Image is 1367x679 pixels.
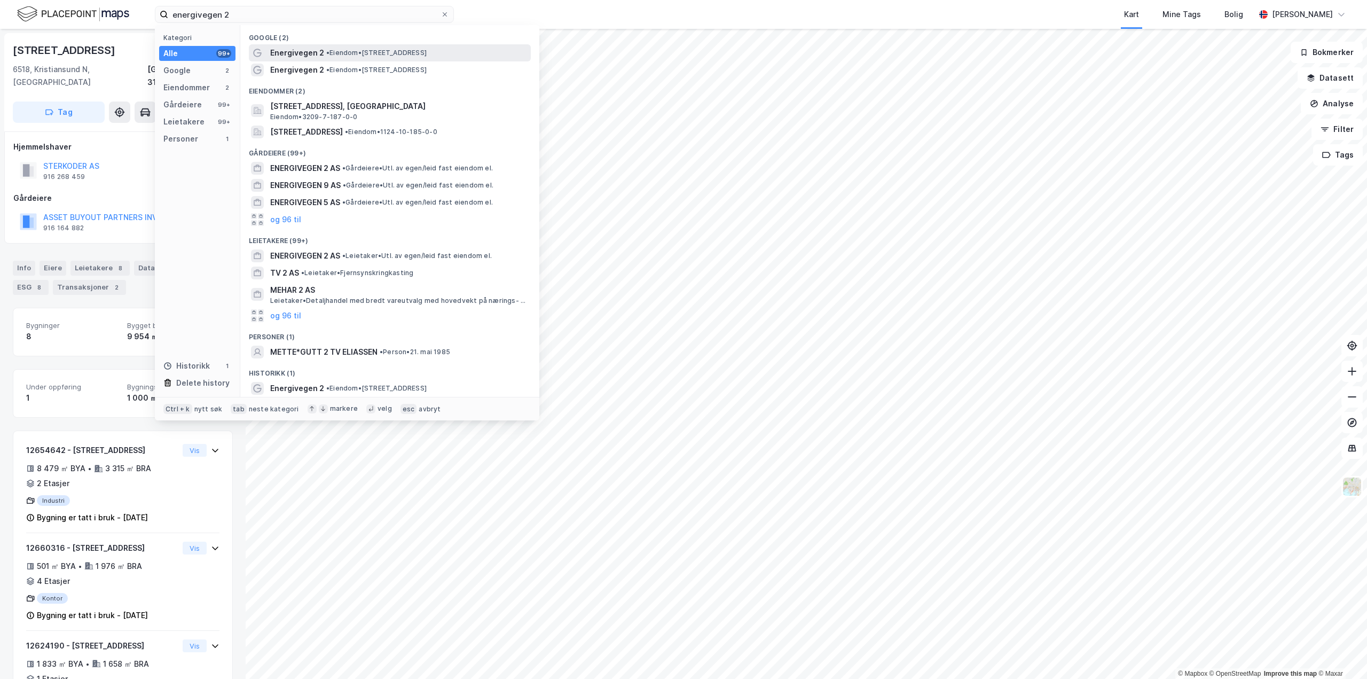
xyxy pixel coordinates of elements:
div: Leietakere [70,261,130,276]
span: ENERGIVEGEN 9 AS [270,179,341,192]
div: [STREET_ADDRESS] [13,42,117,59]
span: Leietaker • Fjernsynskringkasting [301,269,413,277]
span: METTE*GUTT 2 TV ELIASSEN [270,346,378,358]
div: Hjemmelshaver [13,141,232,153]
div: Info [13,261,35,276]
img: Z [1342,477,1362,497]
button: Datasett [1298,67,1363,89]
button: Analyse [1301,93,1363,114]
div: Gårdeiere [13,192,232,205]
button: Tags [1313,144,1363,166]
div: tab [231,404,247,415]
span: Energivegen 2 [270,46,324,59]
div: Eiere [40,261,66,276]
div: Gårdeiere [163,98,202,111]
div: [GEOGRAPHIC_DATA], 31/3 [147,63,233,89]
div: • [78,562,82,571]
div: Bolig [1224,8,1243,21]
div: Mine Tags [1162,8,1201,21]
div: 3 315 ㎡ BRA [105,462,151,475]
div: 99+ [216,118,231,126]
div: 1 [223,362,231,370]
div: 2 [223,83,231,92]
span: Bygningsareal [127,383,219,392]
div: Alle [163,47,178,60]
div: 12660316 - [STREET_ADDRESS] [26,542,178,555]
input: Søk på adresse, matrikkel, gårdeiere, leietakere eller personer [168,6,441,22]
div: Eiendommer (2) [240,79,539,98]
div: velg [378,404,392,413]
span: TV 2 AS [270,267,299,279]
div: 8 [26,330,119,343]
div: 1 [26,392,119,404]
div: Personer (1) [240,324,539,344]
div: 1 658 ㎡ BRA [103,658,149,670]
span: Eiendom • 3209-7-187-0-0 [270,113,357,121]
div: • [85,660,90,668]
div: markere [330,404,358,413]
div: 4 Etasjer [37,575,70,588]
div: 501 ㎡ BYA [37,560,76,573]
span: ENERGIVEGEN 2 AS [270,249,340,262]
div: esc [400,404,417,415]
div: 2 Etasjer [37,477,69,490]
div: 8 [115,263,125,274]
div: nytt søk [194,405,223,413]
span: Person • 21. mai 1985 [380,348,450,356]
div: Leietakere (99+) [240,228,539,247]
div: 8 479 ㎡ BYA [37,462,85,475]
div: 1 976 ㎡ BRA [96,560,142,573]
div: Personer [163,132,198,145]
div: Ctrl + k [163,404,192,415]
span: Gårdeiere • Utl. av egen/leid fast eiendom el. [342,198,493,207]
a: Mapbox [1178,670,1207,677]
img: logo.f888ab2527a4732fd821a326f86c7f29.svg [17,5,129,24]
div: avbryt [419,405,441,413]
button: og 96 til [270,309,301,322]
a: OpenStreetMap [1209,670,1261,677]
span: Eiendom • [STREET_ADDRESS] [326,49,427,57]
div: Eiendommer [163,81,210,94]
span: [STREET_ADDRESS] [270,126,343,138]
div: 1 000 ㎡ [127,392,219,404]
button: Tag [13,102,105,123]
span: • [326,66,329,74]
div: Kategori [163,34,235,42]
span: Under oppføring [26,383,119,392]
span: • [345,128,348,136]
span: • [342,252,345,260]
span: ENERGIVEGEN 5 AS [270,196,340,209]
div: Bygning er tatt i bruk - [DATE] [37,609,148,622]
span: • [342,164,345,172]
span: • [343,181,346,189]
div: 1 833 ㎡ BYA [37,658,83,670]
button: Bokmerker [1291,42,1363,63]
span: Leietaker • Detaljhandel med bredt vareutvalg med hovedvekt på nærings- og nytelsesmidler [270,296,529,305]
button: og 96 til [270,213,301,226]
span: • [342,198,345,206]
div: 9 954 ㎡ [127,330,219,343]
button: Vis [183,444,207,457]
iframe: Chat Widget [1314,628,1367,679]
div: Delete history [176,377,230,389]
div: ESG [13,280,49,295]
div: Google [163,64,191,77]
div: 8 [34,282,44,293]
div: 6518, Kristiansund N, [GEOGRAPHIC_DATA] [13,63,147,89]
button: Vis [183,639,207,652]
div: [PERSON_NAME] [1272,8,1333,21]
span: • [326,384,329,392]
div: 916 164 882 [43,224,84,232]
div: 12654642 - [STREET_ADDRESS] [26,444,178,457]
span: Bygninger [26,321,119,330]
span: Eiendom • [STREET_ADDRESS] [326,66,427,74]
span: [STREET_ADDRESS], [GEOGRAPHIC_DATA] [270,100,527,113]
div: Datasett [134,261,187,276]
div: neste kategori [249,405,299,413]
div: Historikk (1) [240,361,539,380]
div: 1 [223,135,231,143]
span: Bygget bygningsområde [127,321,219,330]
span: ENERGIVEGEN 2 AS [270,162,340,175]
span: • [326,49,329,57]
